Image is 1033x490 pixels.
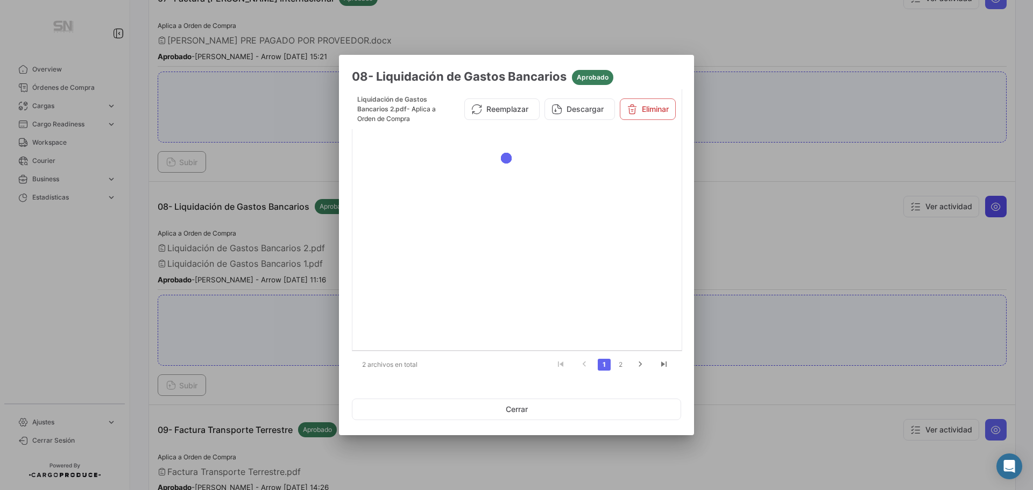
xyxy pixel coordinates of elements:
div: Abrir Intercom Messenger [996,453,1022,479]
li: page 1 [596,356,612,374]
a: 1 [598,359,611,371]
a: go to next page [630,359,650,371]
h3: 08- Liquidación de Gastos Bancarios [352,68,681,85]
button: Reemplazar [464,98,540,120]
button: Eliminar [620,98,676,120]
button: Cerrar [352,399,681,420]
a: go to previous page [574,359,595,371]
a: go to last page [654,359,674,371]
span: Liquidación de Gastos Bancarios 2.pdf [357,95,427,113]
li: page 2 [612,356,628,374]
button: Descargar [544,98,615,120]
a: go to first page [550,359,571,371]
a: 2 [614,359,627,371]
span: Aprobado [577,73,609,82]
div: 2 archivos en total [352,351,441,378]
